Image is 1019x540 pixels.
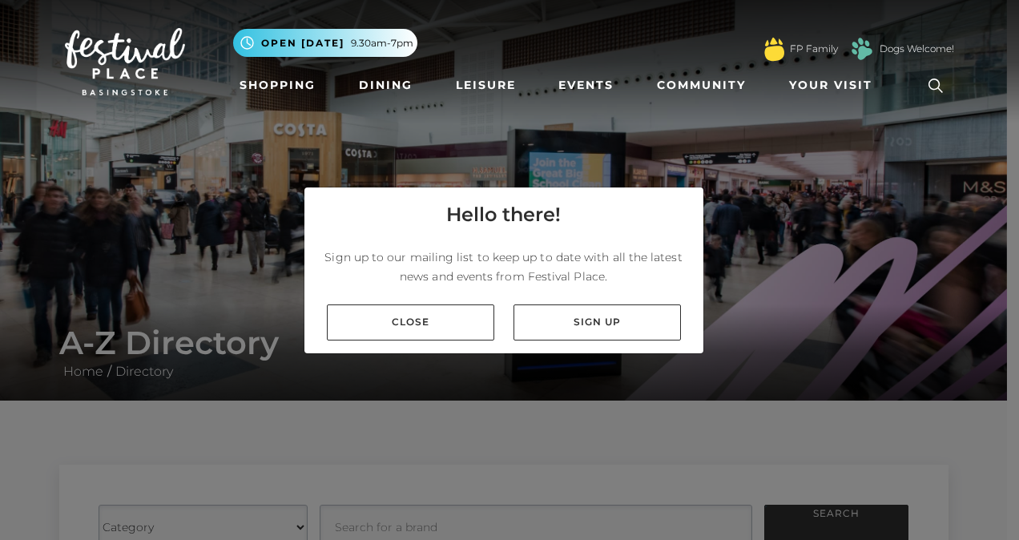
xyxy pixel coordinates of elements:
[317,248,691,286] p: Sign up to our mailing list to keep up to date with all the latest news and events from Festival ...
[789,77,872,94] span: Your Visit
[783,71,887,100] a: Your Visit
[327,304,494,341] a: Close
[514,304,681,341] a: Sign up
[449,71,522,100] a: Leisure
[552,71,620,100] a: Events
[233,29,417,57] button: Open [DATE] 9.30am-7pm
[65,28,185,95] img: Festival Place Logo
[650,71,752,100] a: Community
[261,36,344,50] span: Open [DATE]
[352,71,419,100] a: Dining
[790,42,838,56] a: FP Family
[351,36,413,50] span: 9.30am-7pm
[880,42,954,56] a: Dogs Welcome!
[233,71,322,100] a: Shopping
[446,200,561,229] h4: Hello there!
